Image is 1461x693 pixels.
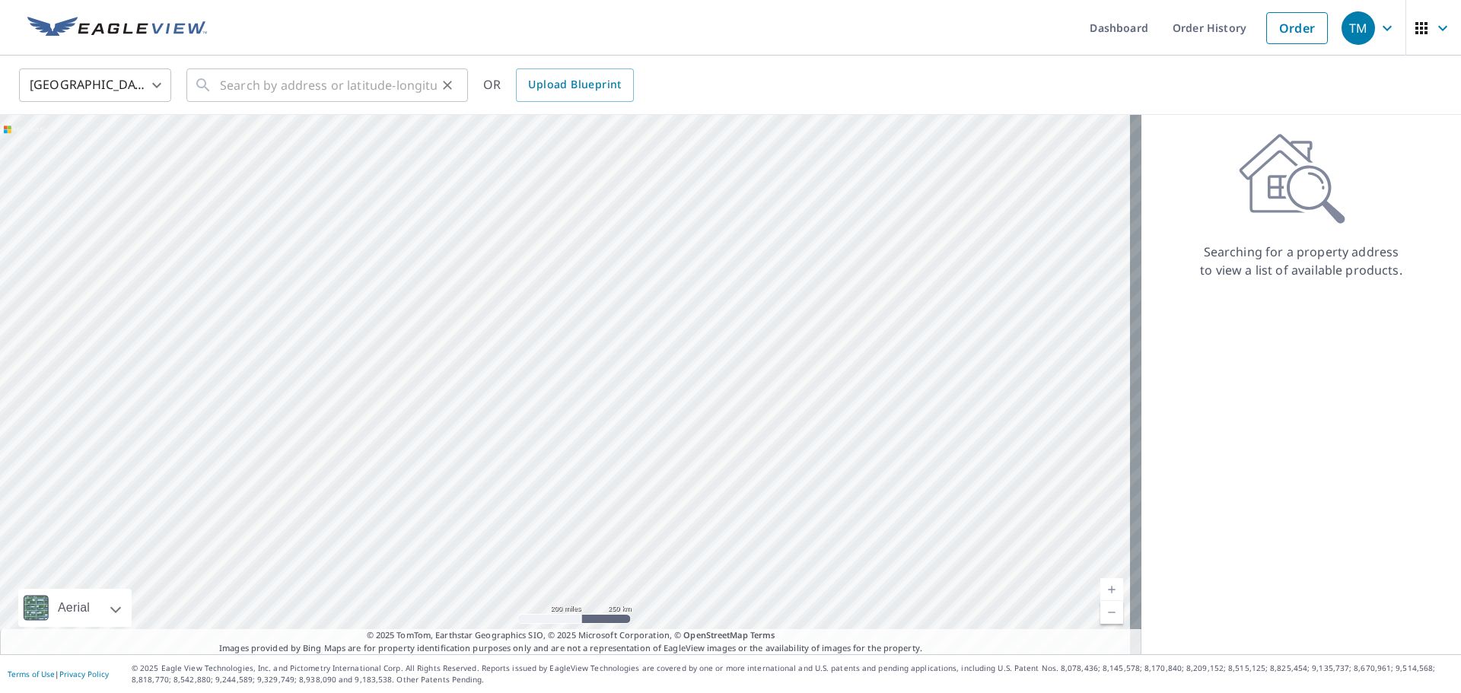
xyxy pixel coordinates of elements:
p: © 2025 Eagle View Technologies, Inc. and Pictometry International Corp. All Rights Reserved. Repo... [132,663,1453,685]
a: Terms [750,629,775,641]
div: [GEOGRAPHIC_DATA] [19,64,171,106]
img: EV Logo [27,17,207,40]
div: Aerial [53,589,94,627]
a: Order [1266,12,1328,44]
a: Privacy Policy [59,669,109,679]
a: Upload Blueprint [516,68,633,102]
a: Current Level 5, Zoom Out [1100,601,1123,624]
p: Searching for a property address to view a list of available products. [1199,243,1403,279]
a: Current Level 5, Zoom In [1100,578,1123,601]
input: Search by address or latitude-longitude [220,64,437,106]
div: Aerial [18,589,132,627]
button: Clear [437,75,458,96]
span: © 2025 TomTom, Earthstar Geographics SIO, © 2025 Microsoft Corporation, © [367,629,775,642]
a: Terms of Use [8,669,55,679]
div: TM [1342,11,1375,45]
span: Upload Blueprint [528,75,621,94]
a: OpenStreetMap [683,629,747,641]
p: | [8,669,109,679]
div: OR [483,68,634,102]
